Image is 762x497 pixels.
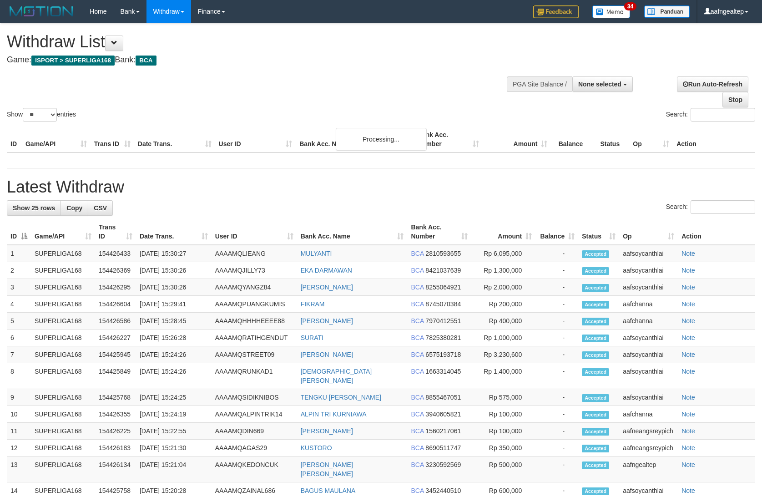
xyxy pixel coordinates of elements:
[582,335,609,342] span: Accepted
[91,127,134,152] th: Trans ID
[136,346,212,363] td: [DATE] 15:24:26
[411,427,424,435] span: BCA
[31,330,95,346] td: SUPERLIGA168
[681,334,695,341] a: Note
[88,200,113,216] a: CSV
[7,56,499,65] h4: Game: Bank:
[471,363,535,389] td: Rp 1,400,000
[471,262,535,279] td: Rp 1,300,000
[136,262,212,279] td: [DATE] 15:30:26
[301,427,353,435] a: [PERSON_NAME]
[212,330,297,346] td: AAAAMQRATIHGENDUT
[95,389,136,406] td: 154425768
[301,461,353,477] a: [PERSON_NAME] [PERSON_NAME]
[677,76,748,92] a: Run Auto-Refresh
[411,250,424,257] span: BCA
[136,363,212,389] td: [DATE] 15:24:26
[425,284,461,291] span: Copy 8255064921 to clipboard
[471,456,535,482] td: Rp 500,000
[22,127,91,152] th: Game/API
[411,394,424,401] span: BCA
[7,363,31,389] td: 8
[301,444,332,451] a: KUSTORO
[681,284,695,291] a: Note
[136,219,212,245] th: Date Trans.: activate to sort column ascending
[535,245,578,262] td: -
[691,200,755,214] input: Search:
[95,440,136,456] td: 154426183
[619,363,678,389] td: aafsoycanthlai
[582,445,609,452] span: Accepted
[95,262,136,279] td: 154426369
[212,363,297,389] td: AAAAMQRUNKAD1
[95,423,136,440] td: 154426225
[136,56,156,66] span: BCA
[535,406,578,423] td: -
[23,108,57,122] select: Showentries
[301,317,353,325] a: [PERSON_NAME]
[535,296,578,313] td: -
[31,363,95,389] td: SUPERLIGA168
[578,219,619,245] th: Status: activate to sort column ascending
[212,279,297,296] td: AAAAMQYANGZ84
[7,456,31,482] td: 13
[414,127,483,152] th: Bank Acc. Number
[95,330,136,346] td: 154426227
[134,127,215,152] th: Date Trans.
[425,427,461,435] span: Copy 1560217061 to clipboard
[425,444,461,451] span: Copy 8690511747 to clipboard
[212,440,297,456] td: AAAAMQAGAS29
[535,279,578,296] td: -
[681,394,695,401] a: Note
[681,300,695,308] a: Note
[7,178,755,196] h1: Latest Withdraw
[301,284,353,291] a: [PERSON_NAME]
[212,219,297,245] th: User ID: activate to sort column ascending
[7,108,76,122] label: Show entries
[619,296,678,313] td: aafchanna
[619,313,678,330] td: aafchanna
[136,440,212,456] td: [DATE] 15:21:30
[301,267,352,274] a: EKA DARMAWAN
[212,423,297,440] td: AAAAMQDIN669
[215,127,296,152] th: User ID
[619,245,678,262] td: aafsoycanthlai
[582,368,609,376] span: Accepted
[425,368,461,375] span: Copy 1663314045 to clipboard
[471,279,535,296] td: Rp 2,000,000
[31,313,95,330] td: SUPERLIGA168
[681,351,695,358] a: Note
[411,444,424,451] span: BCA
[624,2,636,10] span: 34
[582,250,609,258] span: Accepted
[301,351,353,358] a: [PERSON_NAME]
[582,301,609,309] span: Accepted
[301,394,381,401] a: TENGKU [PERSON_NAME]
[681,411,695,418] a: Note
[533,5,579,18] img: Feedback.jpg
[7,245,31,262] td: 1
[425,487,461,494] span: Copy 3452440510 to clipboard
[596,127,629,152] th: Status
[136,313,212,330] td: [DATE] 15:28:45
[212,296,297,313] td: AAAAMQPUANGKUMIS
[681,444,695,451] a: Note
[7,33,499,51] h1: Withdraw List
[212,456,297,482] td: AAAAMQKEDONCUK
[411,267,424,274] span: BCA
[411,411,424,418] span: BCA
[425,394,461,401] span: Copy 8855467051 to clipboard
[95,346,136,363] td: 154425945
[411,461,424,468] span: BCA
[629,127,673,152] th: Op
[673,127,755,152] th: Action
[535,330,578,346] td: -
[507,76,572,92] div: PGA Site Balance /
[535,313,578,330] td: -
[471,245,535,262] td: Rp 6,095,000
[471,423,535,440] td: Rp 100,000
[666,200,755,214] label: Search:
[7,423,31,440] td: 11
[681,267,695,274] a: Note
[644,5,690,18] img: panduan.png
